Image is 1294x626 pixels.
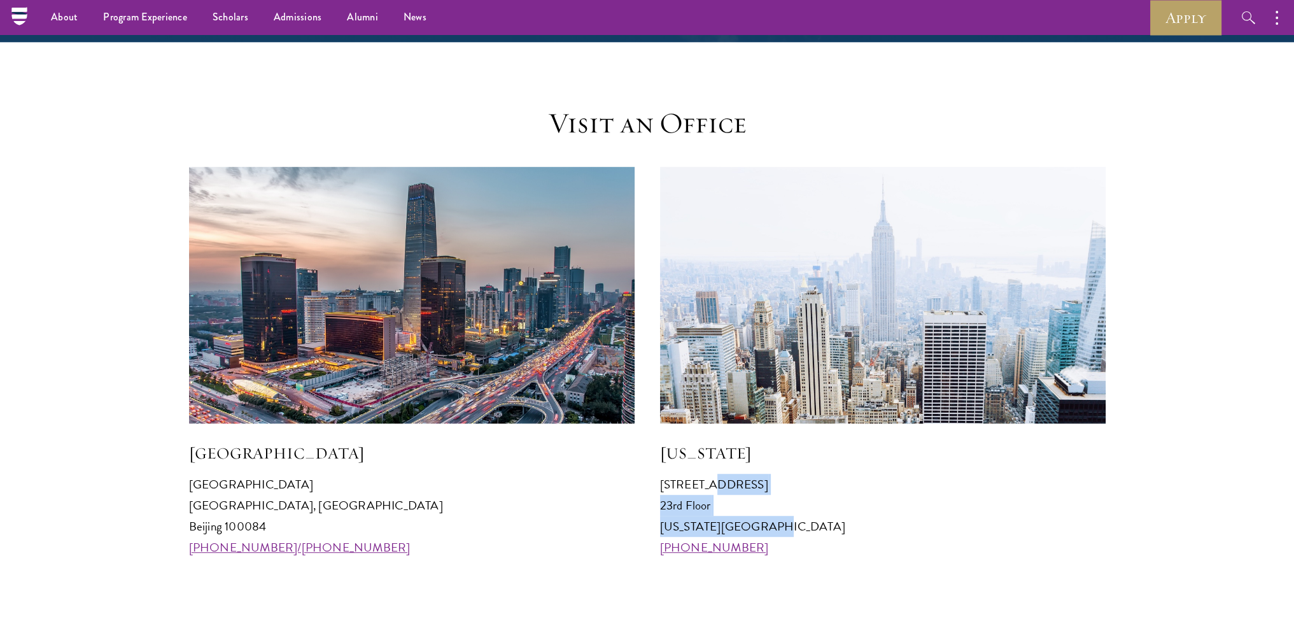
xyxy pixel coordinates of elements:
[450,106,845,141] h3: Visit an Office
[189,538,411,557] a: [PHONE_NUMBER]/[PHONE_NUMBER]
[660,474,1106,558] p: [STREET_ADDRESS] 23rd Floor [US_STATE][GEOGRAPHIC_DATA]
[660,443,1106,464] h5: [US_STATE]
[189,474,635,558] p: [GEOGRAPHIC_DATA] [GEOGRAPHIC_DATA], [GEOGRAPHIC_DATA] Beijing 100084
[189,443,635,464] h5: [GEOGRAPHIC_DATA]
[660,538,769,557] a: [PHONE_NUMBER]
